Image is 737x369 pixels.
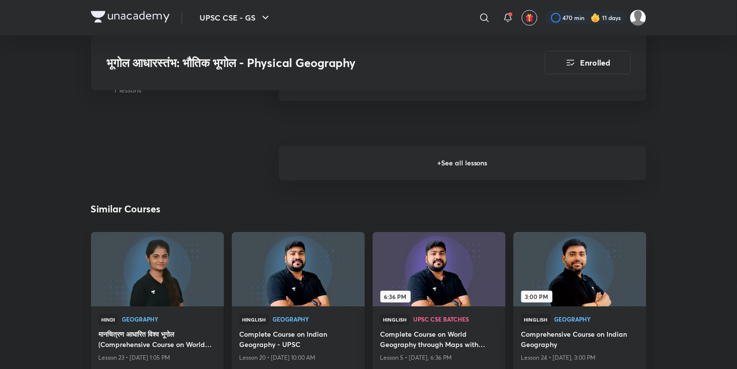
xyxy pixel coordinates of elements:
[555,316,639,322] span: Geography
[373,232,506,306] a: new-thumbnail6:36 PM
[380,314,410,325] span: Hinglish
[521,329,639,351] a: Comprehensive Course on Indian Geography
[240,314,269,325] span: Hinglish
[521,291,553,302] span: 3:00 PM
[194,8,277,27] button: UPSC CSE - GS
[240,329,357,351] a: Complete Course on Indian Geography - UPSC
[279,146,647,180] h6: + See all lessons
[522,10,537,25] button: avatar
[99,314,118,325] span: Hindi
[521,314,551,325] span: Hinglish
[555,316,639,323] a: Geography
[107,56,490,70] h3: भूगोल आधारस्‍तंभ: भौतिक भूगोल - Physical Geography
[380,291,411,302] span: 6:36 PM
[89,231,225,307] img: new-thumbnail
[525,13,534,22] img: avatar
[521,351,639,364] p: Lesson 24 • [DATE], 3:00 PM
[230,231,366,307] img: new-thumbnail
[380,329,498,351] a: Complete Course on World Geography through Maps with Current Affairs
[630,9,647,26] img: Komal
[99,351,216,364] p: Lesson 23 • [DATE] 1:05 PM
[545,51,631,74] button: Enrolled
[91,232,224,306] a: new-thumbnail
[514,232,647,306] a: new-thumbnail3:00 PM
[122,316,216,323] a: Geography
[240,351,357,364] p: Lesson 20 • [DATE] 10:00 AM
[91,11,170,25] a: Company Logo
[273,316,357,323] a: Geography
[273,316,357,322] span: Geography
[591,13,601,23] img: streak
[512,231,648,307] img: new-thumbnail
[232,232,365,306] a: new-thumbnail
[414,316,498,322] span: UPSC CSE Batches
[380,351,498,364] p: Lesson 5 • [DATE], 6:36 PM
[99,329,216,351] a: मानचित्रण आधारित विश्व भूगोल (Comprehensive Course on World Mapping )
[91,202,161,216] h2: Similar Courses
[371,231,507,307] img: new-thumbnail
[122,316,216,322] span: Geography
[414,316,498,323] a: UPSC CSE Batches
[91,11,170,23] img: Company Logo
